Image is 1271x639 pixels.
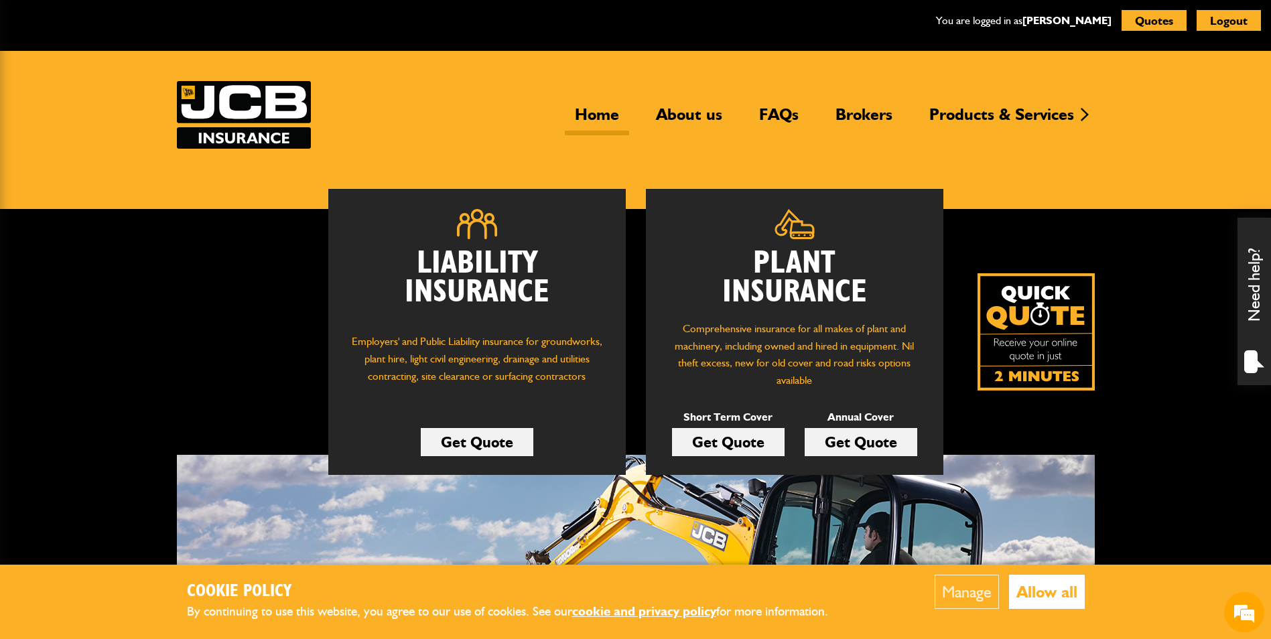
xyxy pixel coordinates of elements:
[672,428,785,456] a: Get Quote
[936,12,1112,29] p: You are logged in as
[666,320,923,388] p: Comprehensive insurance for all makes of plant and machinery, including owned and hired in equipm...
[672,409,785,426] p: Short Term Cover
[935,575,999,609] button: Manage
[805,428,917,456] a: Get Quote
[1197,10,1261,31] button: Logout
[978,273,1095,390] img: Quick Quote
[348,333,606,397] p: Employers' and Public Liability insurance for groundworks, plant hire, light civil engineering, d...
[749,104,809,135] a: FAQs
[1237,218,1271,385] div: Need help?
[825,104,902,135] a: Brokers
[187,601,850,622] p: By continuing to use this website, you agree to our use of cookies. See our for more information.
[565,104,629,135] a: Home
[348,249,606,320] h2: Liability Insurance
[919,104,1084,135] a: Products & Services
[1122,10,1187,31] button: Quotes
[572,603,716,619] a: cookie and privacy policy
[187,581,850,602] h2: Cookie Policy
[1022,14,1112,27] a: [PERSON_NAME]
[177,81,311,149] img: JCB Insurance Services logo
[421,428,533,456] a: Get Quote
[1009,575,1085,609] button: Allow all
[646,104,732,135] a: About us
[177,81,311,149] a: JCB Insurance Services
[978,273,1095,390] a: Get your insurance quote isn just 2-minutes
[805,409,917,426] p: Annual Cover
[666,249,923,307] h2: Plant Insurance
